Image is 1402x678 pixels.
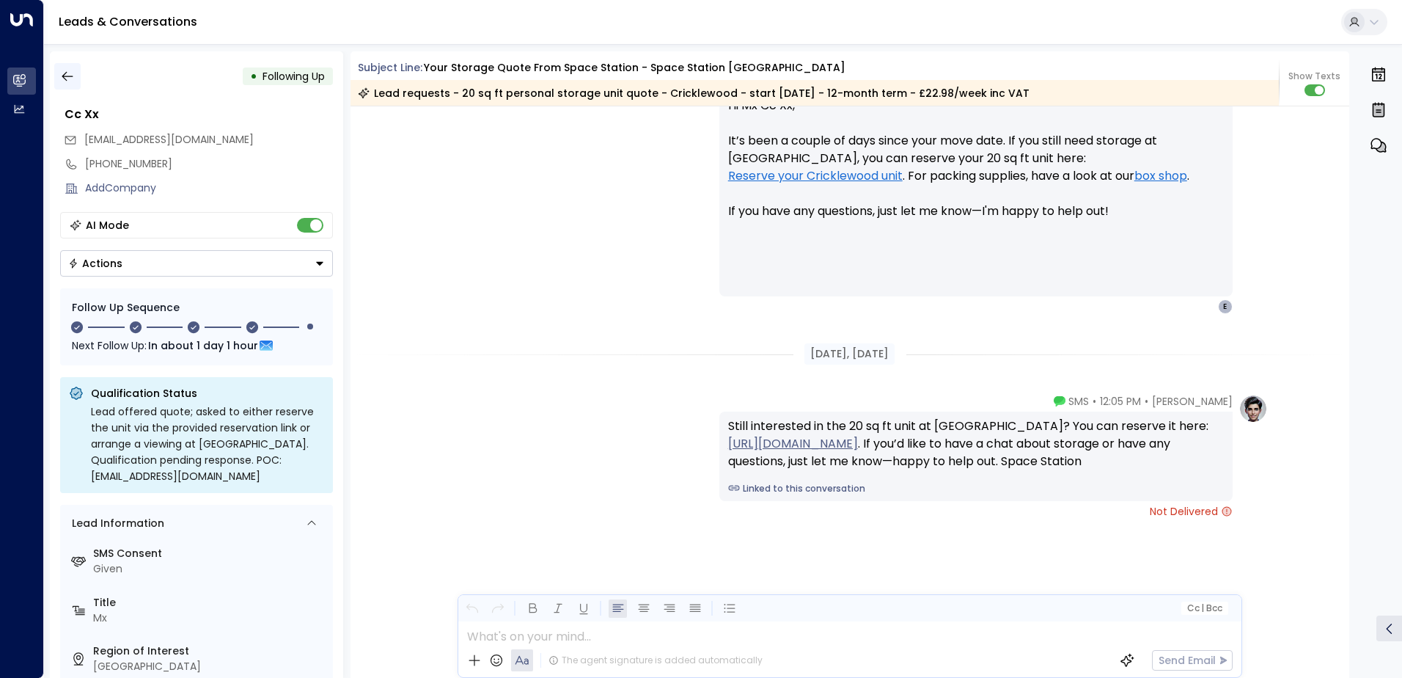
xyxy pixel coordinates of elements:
[488,599,507,618] button: Redo
[1238,394,1268,423] img: profile-logo.png
[65,106,333,123] div: Cc Xx
[728,482,1224,495] a: Linked to this conversation
[1288,70,1340,83] span: Show Texts
[85,181,333,196] div: AddCompany
[1152,394,1233,409] span: [PERSON_NAME]
[93,644,327,659] label: Region of Interest
[60,250,333,277] div: Button group with a nested menu
[728,418,1224,470] div: Still interested in the 20 sq ft unit at [GEOGRAPHIC_DATA]? You can reserve it here: . If you’d l...
[1068,394,1089,409] span: SMS
[463,599,481,618] button: Undo
[84,132,254,147] span: [EMAIL_ADDRESS][DOMAIN_NAME]
[250,63,257,90] div: •
[67,516,164,531] div: Lead Information
[1150,504,1233,519] span: Not Delivered
[1145,394,1148,409] span: •
[93,546,327,561] label: SMS Consent
[93,659,327,674] div: [GEOGRAPHIC_DATA]
[1100,394,1141,409] span: 12:05 PM
[91,386,324,401] p: Qualification Status
[72,300,321,316] div: Follow Up Sequence
[1134,167,1187,185] a: box shop
[85,156,333,172] div: [PHONE_NUMBER]
[86,218,129,233] div: AI Mode
[91,404,324,484] div: Lead offered quote; asked to either reserve the unit via the provided reservation link or arrange...
[72,338,321,354] div: Next Follow Up:
[728,97,1224,238] p: Hi Mx Cc Xx, It’s been a couple of days since your move date. If you still need storage at [GEOGR...
[93,595,327,610] label: Title
[93,610,327,626] div: Mx
[148,338,258,354] span: In about 1 day 1 hour
[728,167,903,185] a: Reserve your Cricklewood unit
[68,257,122,270] div: Actions
[59,13,197,30] a: Leads & Conversations
[1186,603,1222,613] span: Cc Bcc
[84,132,254,147] span: endndd@gmail.com
[728,435,858,453] a: [URL][DOMAIN_NAME]
[548,654,763,667] div: The agent signature is added automatically
[1201,603,1204,613] span: |
[1181,602,1227,616] button: Cc|Bcc
[263,69,325,84] span: Following Up
[1093,394,1096,409] span: •
[60,250,333,277] button: Actions
[424,60,845,76] div: Your storage quote from Space Station - Space Station [GEOGRAPHIC_DATA]
[358,86,1030,101] div: Lead requests - 20 sq ft personal storage unit quote - Cricklewood - start [DATE] - 12-month term...
[1218,299,1233,314] div: E
[93,561,327,577] div: Given
[804,343,895,365] div: [DATE], [DATE]
[358,60,422,75] span: Subject Line:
